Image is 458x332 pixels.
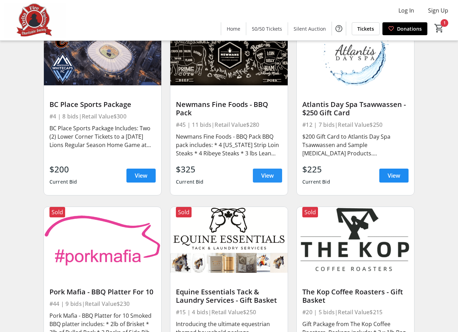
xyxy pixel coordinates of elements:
img: Equine Essentials Tack & Laundry Services - Gift Basket [170,207,288,273]
span: Sign Up [428,6,448,15]
div: $200 [49,163,77,176]
div: $200 Gift Card to Atlantis Day Spa Tsawwassen and Sample [MEDICAL_DATA] Products. [STREET_ADDRESS... [302,132,409,157]
div: Newmans Fine Foods - BBQ Pack BBQ pack includes: * 4 [US_STATE] Strip Loin Steaks * 4 Ribeye Stea... [176,132,282,157]
div: BC Place Sports Package Includes: Two (2) Lower Corner Tickets to a [DATE] Lions Regular Season H... [49,124,156,149]
span: Silent Auction [294,25,326,32]
a: Silent Auction [288,22,332,35]
div: #20 | 5 bids | Retail Value $215 [302,307,409,317]
a: Tickets [352,22,380,35]
div: #4 | 8 bids | Retail Value $300 [49,111,156,121]
div: The Kop Coffee Roasters - Gift Basket [302,288,409,304]
a: 50/50 Tickets [246,22,288,35]
span: Tickets [357,25,374,32]
a: View [253,169,282,183]
span: Home [227,25,240,32]
div: Atlantis Day Spa Tsawwassen - $250 Gift Card [302,100,409,117]
div: Current Bid [49,176,77,188]
span: 50/50 Tickets [252,25,282,32]
div: #15 | 4 bids | Retail Value $250 [176,307,282,317]
span: Donations [397,25,422,32]
button: Sign Up [422,5,454,16]
div: #12 | 7 bids | Retail Value $250 [302,120,409,130]
button: Cart [433,22,445,34]
img: Atlantis Day Spa Tsawwassen - $250 Gift Card [297,20,414,86]
div: Current Bid [176,176,204,188]
a: View [379,169,409,183]
a: Donations [382,22,427,35]
div: $325 [176,163,204,176]
img: The Kop Coffee Roasters - Gift Basket [297,207,414,273]
div: Newmans Fine Foods - BBQ Pack [176,100,282,117]
span: View [135,171,147,180]
div: Equine Essentials Tack & Laundry Services - Gift Basket [176,288,282,304]
div: Sold [176,207,192,217]
button: Log In [393,5,420,16]
a: Home [221,22,246,35]
div: Pork Mafia - BBQ Platter For 10 [49,288,156,296]
img: BC Place Sports Package [44,20,161,86]
div: Sold [302,207,318,217]
div: #45 | 11 bids | Retail Value $280 [176,120,282,130]
div: Current Bid [302,176,330,188]
div: $225 [302,163,330,176]
img: Newmans Fine Foods - BBQ Pack [170,20,288,86]
span: View [388,171,400,180]
img: Delta Firefighters Charitable Society's Logo [4,3,66,38]
span: Log In [398,6,414,15]
div: Sold [49,207,65,217]
span: View [261,171,274,180]
div: BC Place Sports Package [49,100,156,109]
button: Help [332,22,346,36]
img: Pork Mafia - BBQ Platter For 10 [44,207,161,273]
a: View [126,169,156,183]
div: #44 | 9 bids | Retail Value $230 [49,299,156,309]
